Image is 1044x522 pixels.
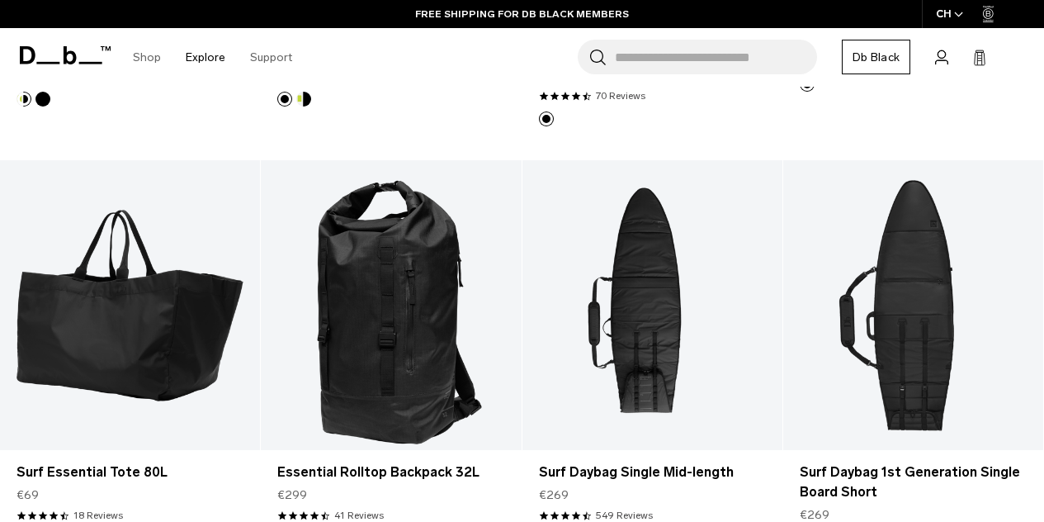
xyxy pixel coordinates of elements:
a: Surf Essential Tote 80L [17,463,243,482]
a: Essential Rolltop Backpack 32L [261,160,521,449]
span: €69 [17,486,39,504]
a: Db Black [842,40,910,74]
span: €269 [539,486,569,504]
a: Essential Rolltop Backpack 32L [277,463,504,482]
button: Black Out [277,92,292,107]
button: Black Out [539,112,554,126]
a: Surf Daybag 1st Generation Single Board Short [800,463,1027,502]
a: Shop [133,28,161,87]
a: Surf Daybag Single Mid-length [522,160,782,449]
button: Db x New Amsterdam Surf Association [296,92,311,107]
a: Support [250,28,292,87]
a: Explore [186,28,225,87]
a: Surf Daybag Single Mid-length [539,463,766,482]
span: €299 [277,486,307,504]
nav: Main Navigation [120,28,305,87]
button: Black Out [35,92,50,107]
a: FREE SHIPPING FOR DB BLACK MEMBERS [415,7,629,21]
button: Db x New Amsterdam Surf Association [17,92,31,107]
a: Surf Daybag 1st Generation Single Board Short [783,160,1043,449]
a: 70 reviews [596,88,645,103]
